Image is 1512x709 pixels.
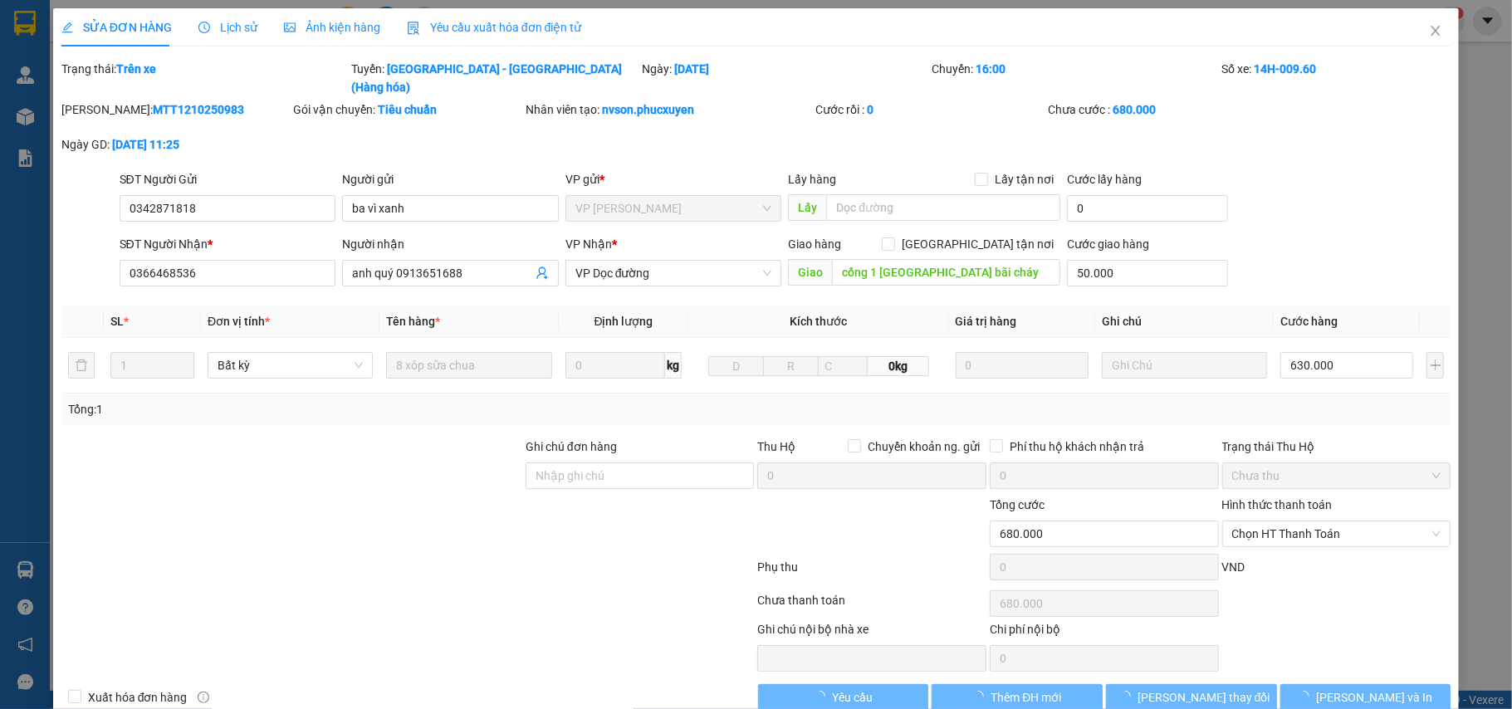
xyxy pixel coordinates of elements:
[818,356,868,376] input: C
[386,352,551,379] input: VD: Bàn, Ghế
[208,315,270,328] span: Đơn vị tính
[665,352,682,379] span: kg
[351,62,622,94] b: [GEOGRAPHIC_DATA] - [GEOGRAPHIC_DATA] (Hàng hóa)
[166,78,253,92] strong: 02033 616 626 -
[81,688,194,707] span: Xuất hóa đơn hàng
[386,315,440,328] span: Tên hàng
[1429,24,1442,37] span: close
[1095,306,1274,338] th: Ghi chú
[1067,173,1142,186] label: Cước lấy hàng
[708,356,764,376] input: D
[153,103,244,116] b: MTT1210250983
[757,620,986,645] div: Ghi chú nội bộ nhà xe
[832,688,873,707] span: Yêu cầu
[526,440,617,453] label: Ghi chú đơn hàng
[1222,560,1245,574] span: VND
[788,194,826,221] span: Lấy
[218,353,363,378] span: Bất kỳ
[956,315,1017,328] span: Giá trị hàng
[1222,438,1451,456] div: Trạng thái Thu Hộ
[61,135,291,154] div: Ngày GD:
[991,688,1061,707] span: Thêm ĐH mới
[1298,691,1316,702] span: loading
[198,21,257,34] span: Lịch sử
[757,440,795,453] span: Thu Hộ
[284,21,380,34] span: Ảnh kiện hàng
[141,93,214,107] strong: 0886 027 027
[988,170,1060,188] span: Lấy tận nơi
[1067,195,1227,222] input: Cước lấy hàng
[1412,8,1459,55] button: Close
[526,100,812,119] div: Nhân viên tạo:
[1222,498,1333,511] label: Hình thức thanh toán
[120,235,336,253] div: SĐT Người Nhận
[815,100,1045,119] div: Cước rồi :
[46,30,262,59] strong: 024 3236 3236 -
[575,196,772,221] span: VP Dương Đình Nghệ
[788,173,836,186] span: Lấy hàng
[1280,315,1338,328] span: Cước hàng
[536,266,549,280] span: user-add
[526,462,755,489] input: Ghi chú đơn hàng
[972,691,991,702] span: loading
[763,356,819,376] input: R
[198,22,210,33] span: clock-circle
[1067,260,1227,286] input: Cước giao hàng
[867,103,873,116] b: 0
[342,235,559,253] div: Người nhận
[868,356,929,376] span: 0kg
[956,352,1089,379] input: 0
[895,235,1060,253] span: [GEOGRAPHIC_DATA] tận nơi
[990,620,1219,645] div: Chi phí nội bộ
[1138,688,1270,707] span: [PERSON_NAME] thay đổi
[68,400,585,418] div: Tổng: 1
[790,315,848,328] span: Kích thước
[61,22,73,33] span: edit
[1232,521,1441,546] span: Chọn HT Thanh Toán
[1232,463,1441,488] span: Chưa thu
[407,22,420,35] img: icon
[284,22,296,33] span: picture
[602,103,694,116] b: nvson.phucxuyen
[135,45,266,74] strong: 0888 827 827 - 0848 827 827
[990,498,1045,511] span: Tổng cước
[68,352,95,379] button: delete
[930,60,1220,96] div: Chuyến:
[595,315,653,328] span: Định lượng
[51,111,262,140] span: Gửi hàng Lào Cai/Sapa:
[788,259,832,286] span: Giao
[1048,100,1277,119] div: Chưa cước :
[565,170,782,188] div: VP gửi
[59,78,253,107] span: Gửi hàng Hạ Long: Hotline:
[110,315,124,328] span: SL
[116,62,156,76] b: Trên xe
[788,237,841,251] span: Giao hàng
[976,62,1006,76] b: 16:00
[565,237,612,251] span: VP Nhận
[63,8,249,26] strong: Công ty TNHH Phúc Xuyên
[120,111,262,140] strong: 0963 662 662 - 0898 662 662
[756,591,988,620] div: Chưa thanh toán
[1426,352,1444,379] button: plus
[61,21,172,34] span: SỬA ĐƠN HÀNG
[1119,691,1138,702] span: loading
[46,30,265,74] span: Gửi hàng [GEOGRAPHIC_DATA]: Hotline:
[756,558,988,587] div: Phụ thu
[1067,237,1149,251] label: Cước giao hàng
[814,691,832,702] span: loading
[640,60,930,96] div: Ngày:
[350,60,639,96] div: Tuyến:
[60,60,350,96] div: Trạng thái:
[674,62,709,76] b: [DATE]
[1316,688,1432,707] span: [PERSON_NAME] và In
[198,692,209,703] span: info-circle
[293,100,522,119] div: Gói vận chuyển:
[861,438,986,456] span: Chuyển khoản ng. gửi
[407,21,582,34] span: Yêu cầu xuất hóa đơn điện tử
[832,259,1060,286] input: Dọc đường
[1113,103,1156,116] b: 680.000
[1255,62,1317,76] b: 14H-009.60
[112,138,179,151] b: [DATE] 11:25
[575,261,772,286] span: VP Dọc đường
[120,170,336,188] div: SĐT Người Gửi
